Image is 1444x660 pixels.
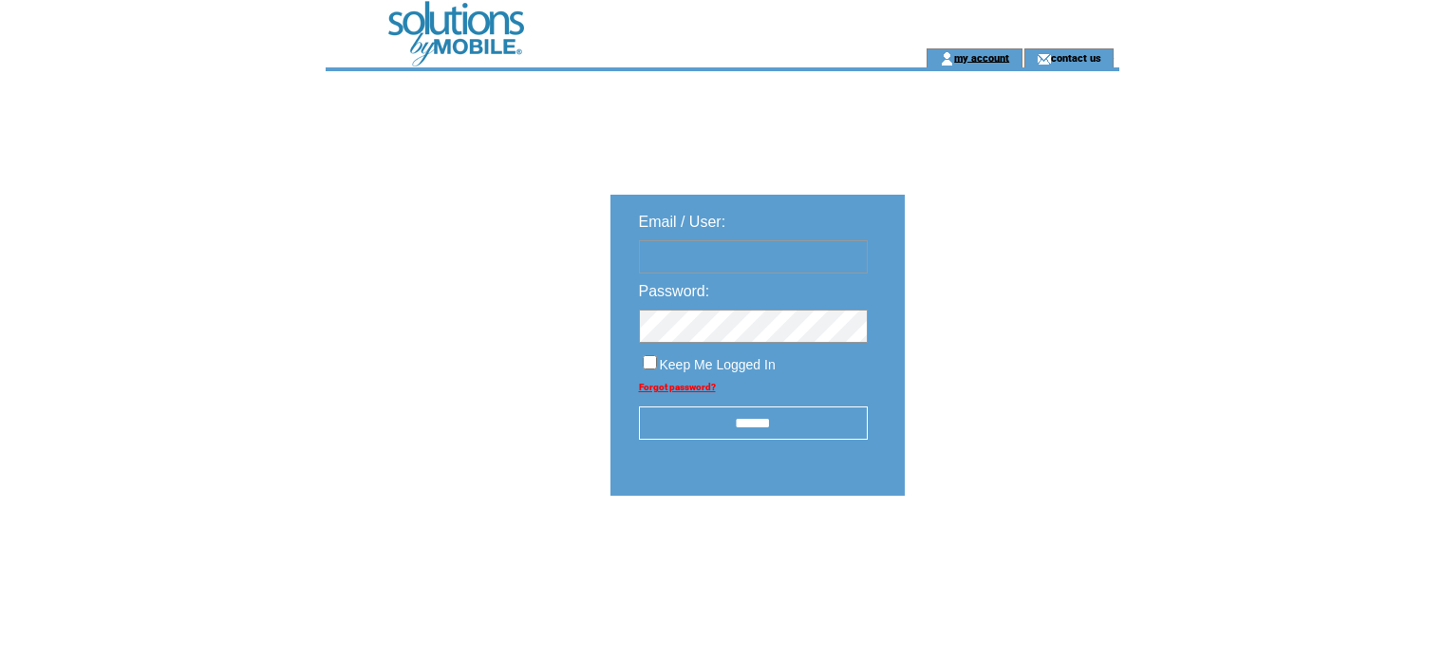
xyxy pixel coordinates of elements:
img: transparent.png [960,543,1055,567]
a: contact us [1051,51,1101,64]
span: Password: [639,283,710,299]
img: account_icon.gif [940,51,954,66]
span: Email / User: [639,214,726,230]
span: Keep Me Logged In [660,357,776,372]
a: Forgot password? [639,382,716,392]
a: my account [954,51,1009,64]
img: contact_us_icon.gif [1037,51,1051,66]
